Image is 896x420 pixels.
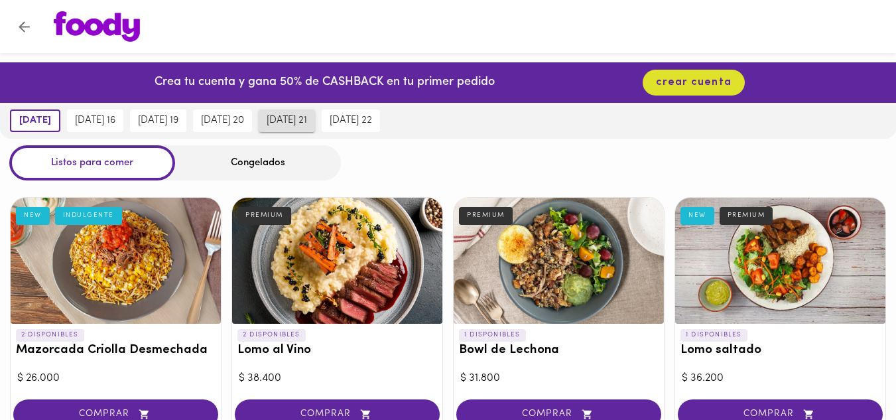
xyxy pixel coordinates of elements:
[75,115,115,127] span: [DATE] 16
[30,409,202,420] span: COMPRAR
[459,207,513,224] div: PREMIUM
[720,207,773,224] div: PREMIUM
[16,344,216,358] h3: Mazorcada Criolla Desmechada
[675,198,885,324] div: Lomo saltado
[9,145,175,180] div: Listos para comer
[330,115,372,127] span: [DATE] 22
[259,109,315,132] button: [DATE] 21
[473,409,645,420] span: COMPRAR
[55,207,122,224] div: INDULGENTE
[16,207,50,224] div: NEW
[201,115,244,127] span: [DATE] 20
[237,344,437,358] h3: Lomo al Vino
[680,207,714,224] div: NEW
[54,11,140,42] img: logo.png
[680,344,880,358] h3: Lomo saltado
[819,343,883,407] iframe: Messagebird Livechat Widget
[460,371,657,386] div: $ 31.800
[237,329,306,341] p: 2 DISPONIBLES
[682,371,879,386] div: $ 36.200
[155,74,495,92] p: Crea tu cuenta y gana 50% de CASHBACK en tu primer pedido
[232,198,442,324] div: Lomo al Vino
[680,329,747,341] p: 1 DISPONIBLES
[459,329,526,341] p: 1 DISPONIBLES
[175,145,341,180] div: Congelados
[239,371,436,386] div: $ 38.400
[694,409,866,420] span: COMPRAR
[130,109,186,132] button: [DATE] 19
[454,198,664,324] div: Bowl de Lechona
[138,115,178,127] span: [DATE] 19
[19,115,51,127] span: [DATE]
[459,344,659,358] h3: Bowl de Lechona
[16,329,84,341] p: 2 DISPONIBLES
[656,76,732,89] span: crear cuenta
[322,109,380,132] button: [DATE] 22
[67,109,123,132] button: [DATE] 16
[643,70,745,96] button: crear cuenta
[237,207,291,224] div: PREMIUM
[10,109,60,132] button: [DATE]
[267,115,307,127] span: [DATE] 21
[11,198,221,324] div: Mazorcada Criolla Desmechada
[251,409,423,420] span: COMPRAR
[193,109,252,132] button: [DATE] 20
[8,11,40,43] button: Volver
[17,371,214,386] div: $ 26.000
